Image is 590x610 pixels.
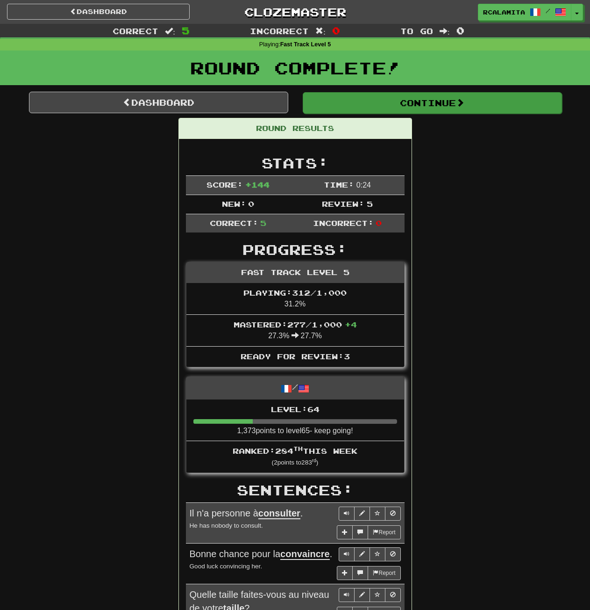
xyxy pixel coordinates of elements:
[222,199,246,208] span: New:
[234,320,357,329] span: Mastered: 277 / 1,000
[370,588,385,602] button: Toggle favorite
[315,27,326,35] span: :
[190,508,303,519] span: Il n'a personne à .
[354,547,370,561] button: Edit sentence
[376,218,382,227] span: 0
[345,320,357,329] span: + 4
[186,399,404,442] li: 1,373 points to level 65 - keep going!
[233,446,357,455] span: Ranked: 284 this week
[7,4,190,20] a: Dashboard
[339,507,355,521] button: Play sentence audio
[332,25,340,36] span: 0
[248,199,254,208] span: 0
[190,522,263,529] small: He has nobody to consult.
[324,180,354,189] span: Time:
[354,507,370,521] button: Edit sentence
[186,155,405,171] h2: Stats:
[182,25,190,36] span: 5
[385,588,401,602] button: Toggle ignore
[210,218,258,227] span: Correct:
[356,181,371,189] span: 0 : 24
[339,507,401,521] div: Sentence controls
[3,58,587,77] h1: Round Complete!
[258,508,300,519] u: consulter
[400,26,433,36] span: To go
[186,314,404,347] li: 27.3% 27.7%
[190,563,263,570] small: Good luck convincing her.
[280,549,330,560] u: convaincre
[243,288,347,297] span: Playing: 312 / 1,000
[206,180,243,189] span: Score:
[339,588,401,602] div: Sentence controls
[190,549,333,560] span: Bonne chance pour la .
[165,27,175,35] span: :
[339,547,401,561] div: Sentence controls
[385,547,401,561] button: Toggle ignore
[312,458,316,463] sup: rd
[186,242,405,257] h2: Progress:
[186,377,404,399] div: /
[186,283,404,315] li: 31.2%
[370,547,385,561] button: Toggle favorite
[478,4,571,21] a: rcalamita /
[186,482,405,498] h2: Sentences:
[456,25,464,36] span: 0
[546,7,550,14] span: /
[186,262,404,283] div: Fast Track Level 5
[440,27,450,35] span: :
[337,566,353,580] button: Add sentence to collection
[271,405,320,414] span: Level: 64
[322,199,364,208] span: Review:
[370,507,385,521] button: Toggle favorite
[245,180,270,189] span: + 144
[250,26,309,36] span: Incorrect
[385,507,401,521] button: Toggle ignore
[303,92,562,114] button: Continue
[483,8,525,16] span: rcalamita
[179,118,412,139] div: Round Results
[29,92,288,113] a: Dashboard
[337,525,400,539] div: More sentence controls
[313,218,374,227] span: Incorrect:
[260,218,266,227] span: 5
[204,4,386,20] a: Clozemaster
[368,566,400,580] button: Report
[272,459,319,466] small: ( 2 points to 283 )
[337,525,353,539] button: Add sentence to collection
[241,352,350,361] span: Ready for Review: 3
[339,547,355,561] button: Play sentence audio
[368,525,400,539] button: Report
[337,566,400,580] div: More sentence controls
[339,588,355,602] button: Play sentence audio
[113,26,158,36] span: Correct
[280,41,331,48] strong: Fast Track Level 5
[354,588,370,602] button: Edit sentence
[367,199,373,208] span: 5
[293,445,303,452] sup: th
